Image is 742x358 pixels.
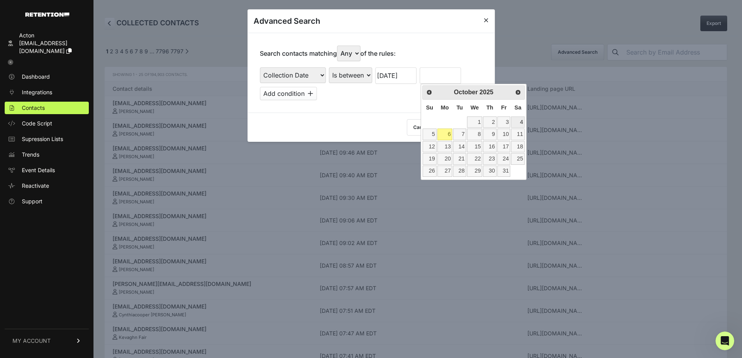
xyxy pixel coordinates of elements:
[716,332,734,350] iframe: Intercom live chat
[19,32,86,39] div: Acton
[260,87,317,100] button: Add condition
[497,153,511,164] a: 24
[497,116,511,128] a: 3
[22,120,52,127] span: Code Script
[437,166,453,177] a: 27
[12,337,51,345] span: MY ACCOUNT
[22,151,39,159] span: Trends
[5,86,89,99] a: Integrations
[254,16,320,26] h3: Advanced Search
[456,104,463,111] span: Tuesday
[453,153,466,164] a: 21
[426,89,432,95] span: Prev
[497,129,511,140] a: 10
[511,129,524,140] a: 11
[486,104,493,111] span: Thursday
[453,166,466,177] a: 28
[483,153,496,164] a: 23
[453,141,466,152] a: 14
[22,73,50,81] span: Dashboard
[22,135,63,143] span: Supression Lists
[483,166,496,177] a: 30
[437,141,453,152] a: 13
[5,102,89,114] a: Contacts
[483,141,496,152] a: 16
[423,153,436,164] a: 19
[5,164,89,176] a: Event Details
[22,166,55,174] span: Event Details
[25,12,69,17] img: Retention.com
[467,166,482,177] a: 29
[22,88,52,96] span: Integrations
[426,104,433,111] span: Sunday
[453,129,466,140] a: 7
[5,180,89,192] a: Reactivate
[423,86,435,98] a: Prev
[441,104,449,111] span: Monday
[407,119,435,136] button: Cancel
[497,141,511,152] a: 17
[5,117,89,130] a: Code Script
[479,89,493,95] span: 2025
[454,89,478,95] span: October
[483,129,496,140] a: 9
[260,46,396,61] p: Search contacts matching of the rules:
[513,86,524,98] a: Next
[437,153,453,164] a: 20
[501,104,506,111] span: Friday
[511,141,524,152] a: 18
[471,104,479,111] span: Wednesday
[5,148,89,161] a: Trends
[5,71,89,83] a: Dashboard
[22,198,42,205] span: Support
[467,116,482,128] a: 1
[22,182,49,190] span: Reactivate
[5,329,89,353] a: MY ACCOUNT
[423,166,436,177] a: 26
[467,153,482,164] a: 22
[423,129,436,140] a: 5
[467,129,482,140] a: 8
[423,141,436,152] a: 12
[19,40,67,54] span: [EMAIL_ADDRESS][DOMAIN_NAME]
[437,129,453,140] a: 6
[511,116,524,128] a: 4
[5,195,89,208] a: Support
[515,89,521,95] span: Next
[511,153,524,164] a: 25
[483,116,496,128] a: 2
[5,29,89,57] a: Acton [EMAIL_ADDRESS][DOMAIN_NAME]
[22,104,45,112] span: Contacts
[5,133,89,145] a: Supression Lists
[515,104,522,111] span: Saturday
[467,141,482,152] a: 15
[497,166,511,177] a: 31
